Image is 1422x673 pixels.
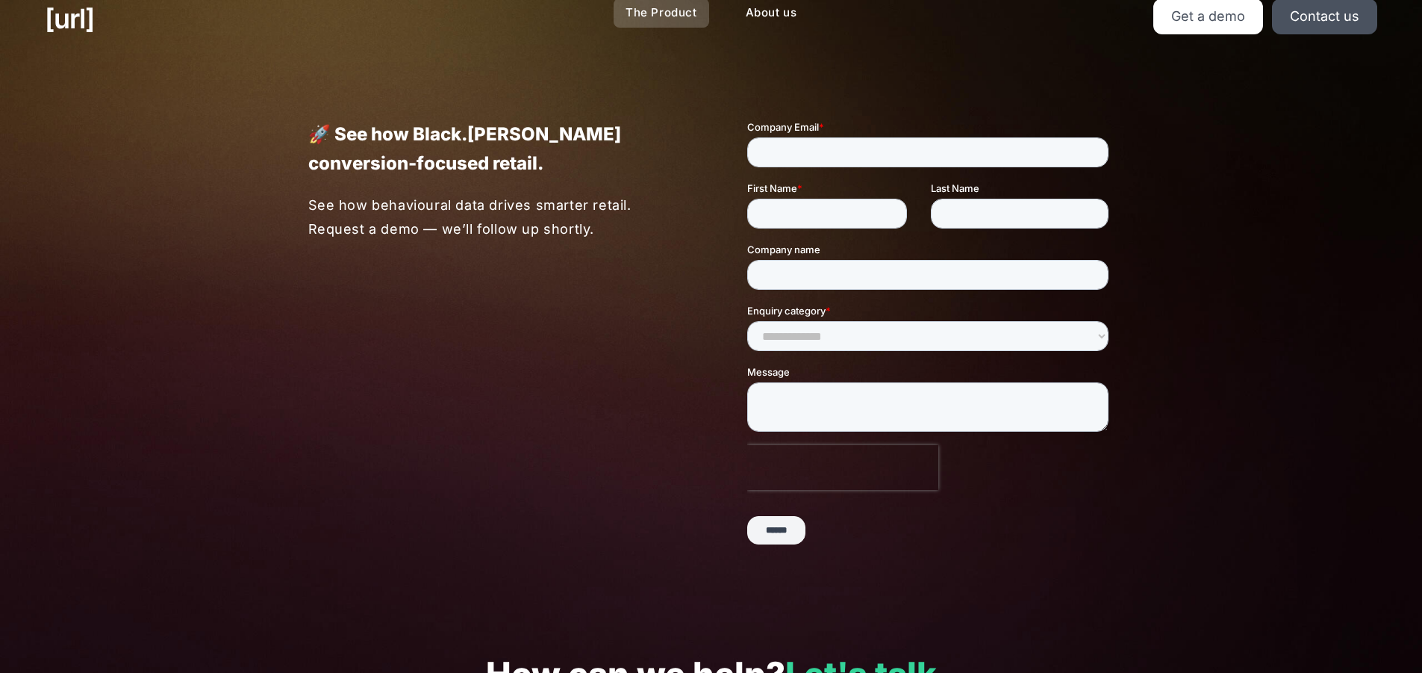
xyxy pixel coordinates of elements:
[747,120,1114,557] iframe: Form 1
[308,193,676,241] p: See how behavioural data drives smarter retail. Request a demo — we’ll follow up shortly.
[308,120,676,178] p: 🚀 See how Black.[PERSON_NAME] conversion-focused retail.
